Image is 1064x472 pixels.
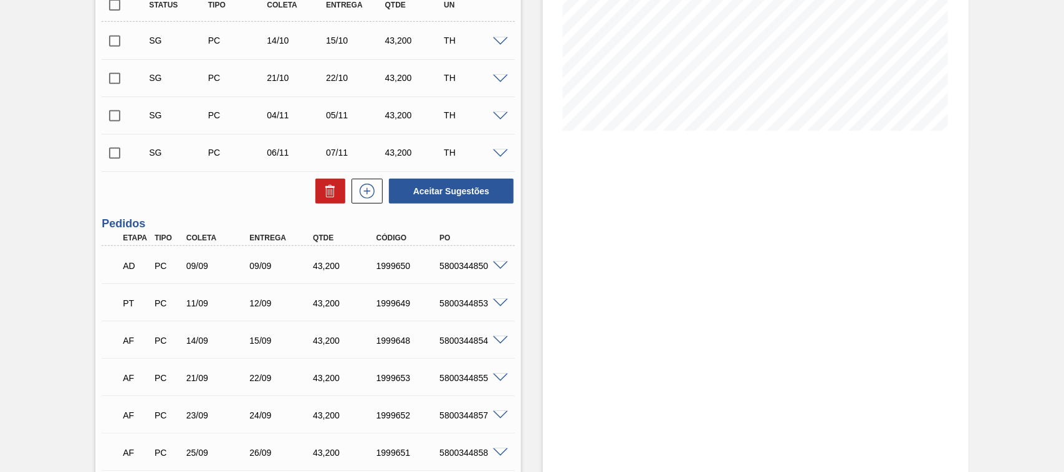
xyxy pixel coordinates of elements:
div: Pedido de Compra [205,35,270,45]
div: Entrega [323,1,388,9]
p: AF [123,373,149,383]
div: TH [441,35,506,45]
div: Sugestão Criada [146,35,211,45]
div: 5800344855 [436,373,507,383]
div: 43,200 [382,35,447,45]
p: AF [123,410,149,420]
p: PT [123,298,149,308]
div: Pedido de Compra [151,448,184,458]
div: 1999652 [373,410,444,420]
div: 23/09/2025 [183,410,254,420]
div: Tipo [205,1,270,9]
div: 1999648 [373,336,444,346]
div: 25/09/2025 [183,448,254,458]
div: 22/10/2025 [323,73,388,83]
div: Etapa [120,234,152,242]
div: Pedido de Compra [151,410,184,420]
div: 43,200 [310,298,380,308]
div: 43,200 [382,148,447,158]
p: AF [123,336,149,346]
div: Aguardando Faturamento [120,402,152,429]
div: Pedido de Compra [205,110,270,120]
div: 1999649 [373,298,444,308]
div: 5800344850 [436,261,507,271]
div: 26/09/2025 [246,448,317,458]
div: 09/09/2025 [183,261,254,271]
div: TH [441,110,506,120]
div: Excluir Sugestões [309,179,345,204]
div: 1999650 [373,261,444,271]
div: TH [441,148,506,158]
div: 43,200 [382,110,447,120]
div: 1999653 [373,373,444,383]
div: 04/11/2025 [264,110,328,120]
div: Pedido de Compra [151,261,184,271]
div: 22/09/2025 [246,373,317,383]
div: 43,200 [310,448,380,458]
div: Pedido de Compra [151,298,184,308]
div: Pedido de Compra [151,373,184,383]
div: 5800344858 [436,448,507,458]
div: Aguardando Faturamento [120,327,152,354]
div: 07/11/2025 [323,148,388,158]
div: Tipo [151,234,184,242]
div: Qtde [382,1,447,9]
div: Pedido de Compra [151,336,184,346]
div: Código [373,234,444,242]
div: 15/09/2025 [246,336,317,346]
p: AD [123,261,149,271]
div: 14/10/2025 [264,35,328,45]
div: 15/10/2025 [323,35,388,45]
div: Entrega [246,234,317,242]
div: Pedido em Trânsito [120,290,152,317]
div: Coleta [264,1,328,9]
div: 05/11/2025 [323,110,388,120]
div: 14/09/2025 [183,336,254,346]
p: AF [123,448,149,458]
div: 11/09/2025 [183,298,254,308]
div: PO [436,234,507,242]
div: Coleta [183,234,254,242]
div: Aguardando Faturamento [120,439,152,466]
div: Aceitar Sugestões [383,177,515,205]
div: 43,200 [310,373,380,383]
div: 43,200 [382,73,447,83]
div: 21/10/2025 [264,73,328,83]
div: 5800344854 [436,336,507,346]
div: Qtde [310,234,380,242]
button: Aceitar Sugestões [389,179,514,204]
div: 43,200 [310,261,380,271]
div: Status [146,1,211,9]
div: Pedido de Compra [205,148,270,158]
div: Pedido de Compra [205,73,270,83]
div: 5800344853 [436,298,507,308]
div: 5800344857 [436,410,507,420]
div: 06/11/2025 [264,148,328,158]
div: 09/09/2025 [246,261,317,271]
div: Aguardando Descarga [120,252,152,280]
div: 1999651 [373,448,444,458]
div: 12/09/2025 [246,298,317,308]
div: TH [441,73,506,83]
div: 21/09/2025 [183,373,254,383]
div: UN [441,1,506,9]
div: Sugestão Criada [146,110,211,120]
div: Sugestão Criada [146,73,211,83]
div: Nova sugestão [345,179,383,204]
div: 43,200 [310,336,380,346]
div: Sugestão Criada [146,148,211,158]
div: 24/09/2025 [246,410,317,420]
h3: Pedidos [102,217,515,230]
div: Aguardando Faturamento [120,364,152,392]
div: 43,200 [310,410,380,420]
